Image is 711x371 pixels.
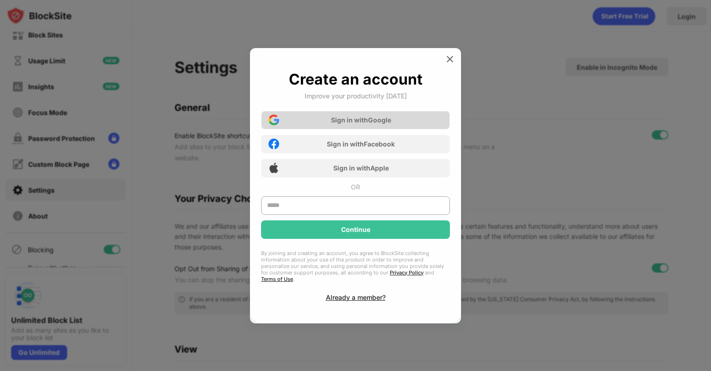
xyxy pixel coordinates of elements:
div: Sign in with Facebook [327,140,395,148]
div: OR [351,183,360,191]
div: Improve your productivity [DATE] [305,92,407,100]
img: facebook-icon.png [268,139,279,149]
div: Create an account [289,70,423,88]
div: By joining and creating an account, you agree to BlockSite collecting information about your use ... [261,250,450,282]
div: Sign in with Google [331,116,391,124]
img: apple-icon.png [268,163,279,173]
div: Already a member? [326,293,386,301]
img: google-icon.png [268,115,279,125]
div: Sign in with Apple [333,164,389,172]
a: Privacy Policy [390,269,424,276]
a: Terms of Use [261,276,293,282]
div: Continue [341,226,370,233]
